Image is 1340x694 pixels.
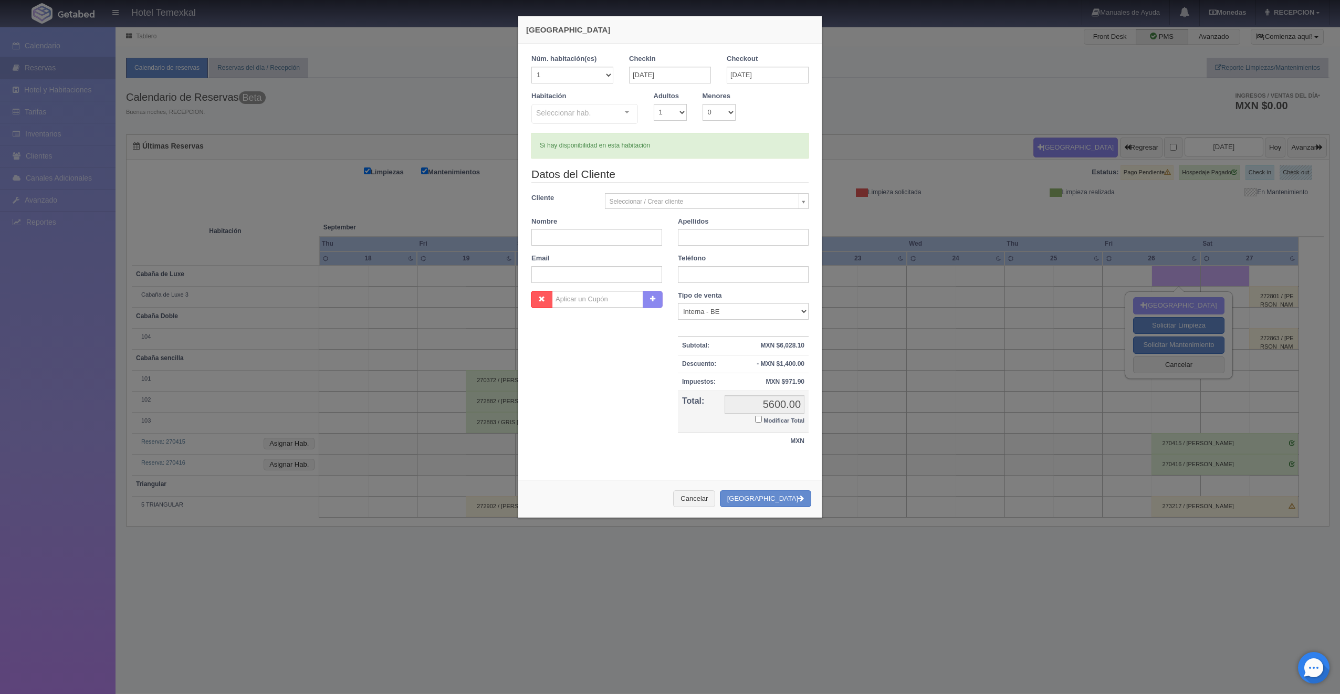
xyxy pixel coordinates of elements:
input: DD-MM-AAAA [629,67,711,83]
label: Tipo de venta [678,291,722,301]
strong: MXN $6,028.10 [761,342,804,349]
span: Seleccionar hab. [536,107,591,118]
small: Modificar Total [763,417,804,424]
input: DD-MM-AAAA [727,67,809,83]
th: Descuento: [678,355,720,373]
label: Checkin [629,54,656,64]
strong: - MXN $1,400.00 [757,360,804,367]
legend: Datos del Cliente [531,166,809,183]
span: Seleccionar / Crear cliente [610,194,795,209]
label: Adultos [654,91,679,101]
label: Cliente [524,193,597,203]
input: Modificar Total [755,416,762,423]
th: Impuestos: [678,373,720,391]
strong: MXN $971.90 [766,378,804,385]
strong: MXN [790,437,804,445]
label: Habitación [531,91,566,101]
th: Subtotal: [678,337,720,355]
label: Teléfono [678,254,706,264]
div: Si hay disponibilidad en esta habitación [531,133,809,159]
label: Email [531,254,550,264]
h4: [GEOGRAPHIC_DATA] [526,24,814,35]
input: Aplicar un Cupón [552,291,643,308]
label: Apellidos [678,217,709,227]
button: [GEOGRAPHIC_DATA] [720,490,811,508]
button: Cancelar [673,490,715,508]
th: Total: [678,391,720,433]
label: Menores [703,91,730,101]
label: Checkout [727,54,758,64]
a: Seleccionar / Crear cliente [605,193,809,209]
label: Núm. habitación(es) [531,54,596,64]
label: Nombre [531,217,557,227]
